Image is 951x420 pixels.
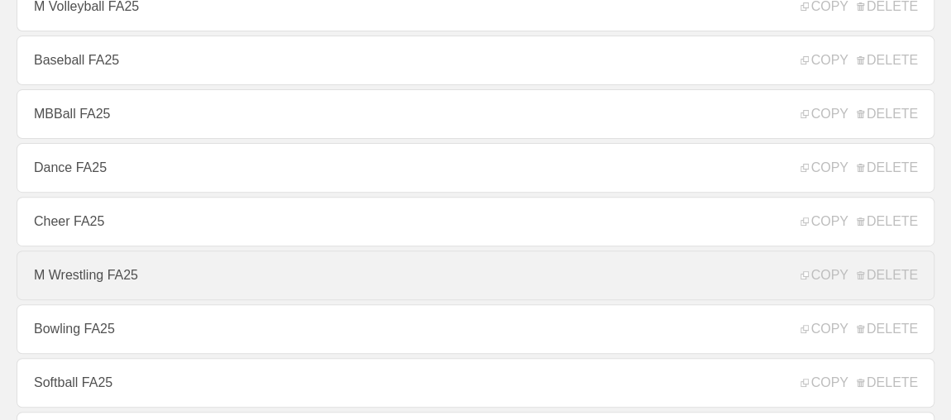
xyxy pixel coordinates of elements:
[17,36,934,85] a: Baseball FA25
[868,341,951,420] iframe: Chat Widget
[800,268,848,283] span: COPY
[800,53,848,68] span: COPY
[857,160,918,175] span: DELETE
[17,197,934,246] a: Cheer FA25
[857,53,918,68] span: DELETE
[857,375,918,390] span: DELETE
[800,160,848,175] span: COPY
[17,251,934,300] a: M Wrestling FA25
[857,107,918,122] span: DELETE
[17,143,934,193] a: Dance FA25
[800,107,848,122] span: COPY
[17,89,934,139] a: MBBall FA25
[17,304,934,354] a: Bowling FA25
[800,375,848,390] span: COPY
[857,214,918,229] span: DELETE
[857,322,918,336] span: DELETE
[800,322,848,336] span: COPY
[17,358,934,408] a: Softball FA25
[800,214,848,229] span: COPY
[857,268,918,283] span: DELETE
